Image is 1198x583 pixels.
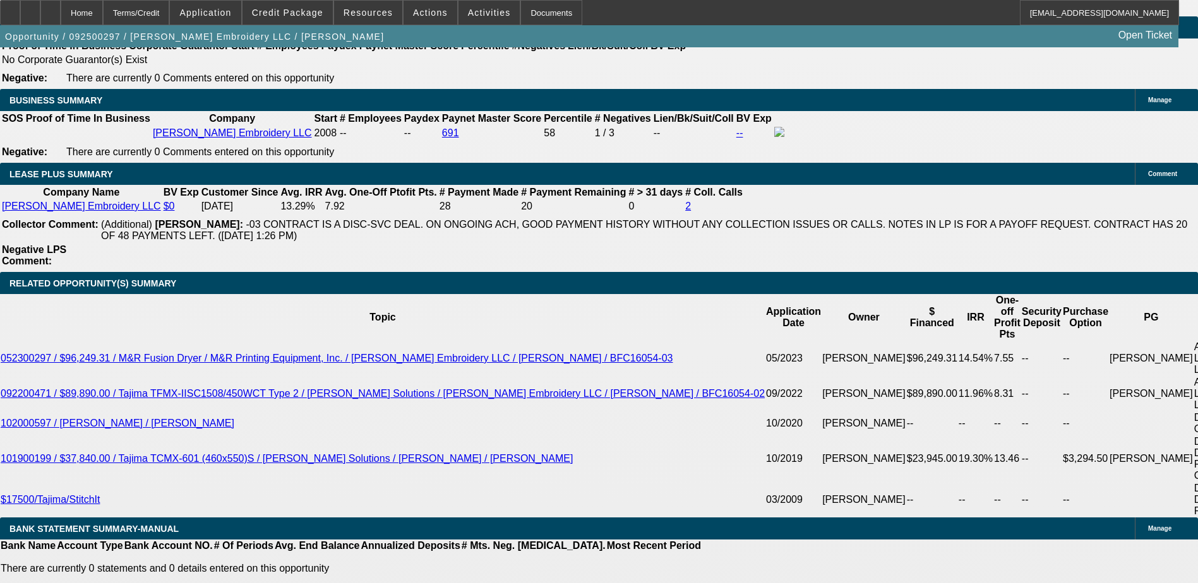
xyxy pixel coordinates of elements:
td: [PERSON_NAME] [822,435,906,482]
span: Manage [1148,525,1171,532]
td: -- [1021,435,1062,482]
a: $17500/Tajima/StitchIt [1,494,100,505]
b: BV Exp [736,113,772,124]
span: RELATED OPPORTUNITY(S) SUMMARY [9,278,176,288]
td: $96,249.31 [906,341,958,376]
td: 13.29% [280,200,323,213]
th: Annualized Deposits [360,539,460,552]
b: # Payment Remaining [521,187,626,197]
td: -- [1062,376,1109,411]
td: [DATE] [201,200,279,213]
a: 691 [442,127,459,138]
td: 20 [520,200,626,213]
a: 2 [685,201,691,211]
td: 7.92 [325,200,438,213]
span: Activities [468,8,511,18]
td: [PERSON_NAME] [822,341,906,376]
td: 2008 [314,126,338,140]
b: Percentile [544,113,592,124]
a: -- [736,127,743,138]
a: $0 [164,201,175,211]
b: Collector Comment: [2,219,99,230]
th: One-off Profit Pts [993,294,1021,341]
a: [PERSON_NAME] Embroidery LLC [153,127,312,138]
th: PG [1109,294,1194,341]
b: Company [209,113,255,124]
span: Actions [413,8,448,18]
td: [PERSON_NAME] [822,376,906,411]
span: Resources [344,8,393,18]
td: [PERSON_NAME] [822,482,906,517]
td: 11.96% [958,376,993,411]
div: 1 / 3 [595,127,651,139]
td: 7.55 [993,341,1021,376]
td: -- [404,126,440,140]
td: -- [1021,341,1062,376]
b: Paynet Master Score [442,113,541,124]
button: Resources [334,1,402,25]
b: # Employees [340,113,402,124]
span: Comment [1148,170,1177,177]
b: # > 31 days [628,187,683,197]
td: -- [958,411,993,435]
a: Open Ticket [1113,25,1177,46]
td: 05/2023 [765,341,822,376]
th: Avg. End Balance [274,539,361,552]
span: Manage [1148,97,1171,103]
td: -- [1062,411,1109,435]
td: 03/2009 [765,482,822,517]
span: Opportunity / 092500297 / [PERSON_NAME] Embroidery LLC / [PERSON_NAME] [5,32,384,42]
th: # Mts. Neg. [MEDICAL_DATA]. [461,539,606,552]
th: $ Financed [906,294,958,341]
td: -- [906,411,958,435]
span: Credit Package [252,8,323,18]
a: 101900199 / $37,840.00 / Tajima TCMX-601 (460x550)S / [PERSON_NAME] Solutions / [PERSON_NAME] / [... [1,453,573,464]
td: $23,945.00 [906,435,958,482]
td: [PERSON_NAME] [822,411,906,435]
td: [PERSON_NAME] [1109,376,1194,411]
b: Negative LPS Comment: [2,244,66,266]
a: 092200471 / $89,890.00 / Tajima TFMX-IISC1508/450WCT Type 2 / [PERSON_NAME] Solutions / [PERSON_N... [1,388,765,399]
a: 102000597 / [PERSON_NAME] / [PERSON_NAME] [1,418,234,428]
td: -- [1062,341,1109,376]
td: $3,294.50 [1062,435,1109,482]
td: 13.46 [993,435,1021,482]
b: [PERSON_NAME]: [155,219,243,230]
th: Security Deposit [1021,294,1062,341]
td: -- [993,411,1021,435]
th: SOS [1,112,24,125]
th: Application Date [765,294,822,341]
b: Avg. One-Off Ptofit Pts. [325,187,437,197]
span: BUSINESS SUMMARY [9,95,102,105]
b: Lien/Bk/Suit/Coll [654,113,734,124]
span: Application [179,8,231,18]
span: There are currently 0 Comments entered on this opportunity [66,73,334,83]
b: Customer Since [201,187,279,197]
b: Avg. IRR [280,187,322,197]
span: LEASE PLUS SUMMARY [9,169,113,179]
button: Activities [458,1,520,25]
p: There are currently 0 statements and 0 details entered on this opportunity [1,563,701,574]
span: -03 CONTRACT IS A DISC-SVC DEAL. ON ONGOING ACH, GOOD PAYMENT HISTORY WITHOUT ANY COLLECTION ISSU... [101,219,1187,241]
span: -- [340,127,347,138]
th: Bank Account NO. [124,539,213,552]
td: 28 [439,200,519,213]
td: 8.31 [993,376,1021,411]
td: 10/2019 [765,435,822,482]
td: 19.30% [958,435,993,482]
td: No Corporate Guarantor(s) Exist [1,54,692,66]
td: 10/2020 [765,411,822,435]
b: Negative: [2,146,47,157]
th: IRR [958,294,993,341]
b: Negative: [2,73,47,83]
td: -- [1062,482,1109,517]
th: Proof of Time In Business [25,112,151,125]
th: Most Recent Period [606,539,702,552]
img: facebook-icon.png [774,127,784,137]
a: [PERSON_NAME] Embroidery LLC [2,201,161,211]
b: # Negatives [595,113,651,124]
td: -- [1021,411,1062,435]
b: # Payment Made [440,187,518,197]
th: Purchase Option [1062,294,1109,341]
td: -- [993,482,1021,517]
